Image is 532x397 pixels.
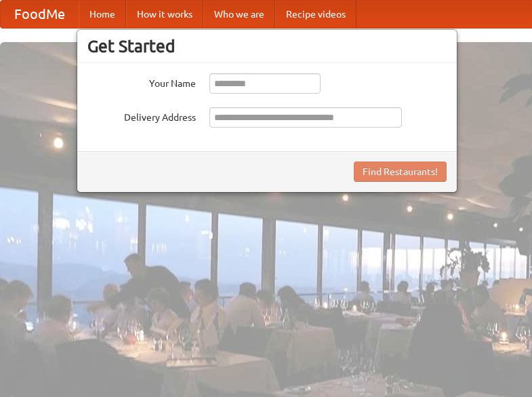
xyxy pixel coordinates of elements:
[87,73,196,90] label: Your Name
[79,1,126,28] a: Home
[126,1,203,28] a: How it works
[275,1,356,28] a: Recipe videos
[1,1,79,28] a: FoodMe
[87,36,447,56] h3: Get Started
[203,1,275,28] a: Who we are
[87,107,196,124] label: Delivery Address
[354,162,447,182] button: Find Restaurants!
